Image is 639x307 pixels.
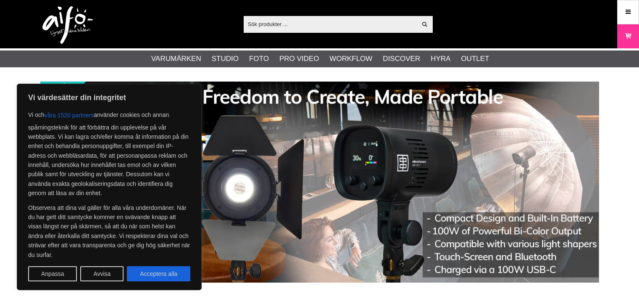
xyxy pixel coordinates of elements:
button: Acceptera alla [127,266,190,281]
div: Vi värdesätter din integritet [17,84,202,290]
a: Studio [212,53,239,64]
button: Avvisa [80,266,124,281]
button: våra 1520 partners [45,108,94,123]
a: Varumärken [151,53,201,64]
p: Vi och använder cookies och annan spårningsteknik för att förbättra din upplevelse på vår webbpla... [28,108,190,198]
p: Observera att dina val gäller för alla våra underdomäner. När du har gett ditt samtycke kommer en... [28,203,190,259]
a: Pro Video [279,53,319,64]
img: Annons:002 banner-elin-led100c11390x.jpg [40,82,599,283]
a: Hyra [431,53,450,64]
img: logo.png [42,6,93,44]
a: Discover [383,53,420,64]
button: Anpassa [28,266,77,281]
input: Sök produkter ... [244,18,417,30]
p: Vi värdesätter din integritet [28,93,190,103]
a: Foto [249,53,269,64]
a: Outlet [461,53,489,64]
a: Workflow [329,53,372,64]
